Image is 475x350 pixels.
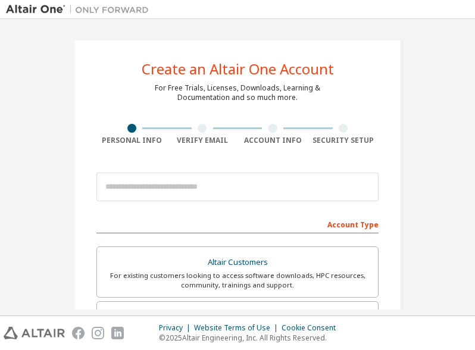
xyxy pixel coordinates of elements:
div: Students [104,309,371,326]
div: Create an Altair One Account [142,62,334,76]
p: © 2025 Altair Engineering, Inc. All Rights Reserved. [159,333,343,343]
div: Altair Customers [104,254,371,271]
div: For existing customers looking to access software downloads, HPC resources, community, trainings ... [104,271,371,290]
div: Website Terms of Use [194,323,282,333]
div: Verify Email [167,136,238,145]
div: Personal Info [96,136,167,145]
img: facebook.svg [72,327,85,339]
div: For Free Trials, Licenses, Downloads, Learning & Documentation and so much more. [155,83,320,102]
img: instagram.svg [92,327,104,339]
div: Account Info [237,136,308,145]
div: Cookie Consent [282,323,343,333]
img: altair_logo.svg [4,327,65,339]
div: Account Type [96,214,379,233]
img: linkedin.svg [111,327,124,339]
div: Security Setup [308,136,379,145]
div: Privacy [159,323,194,333]
img: Altair One [6,4,155,15]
